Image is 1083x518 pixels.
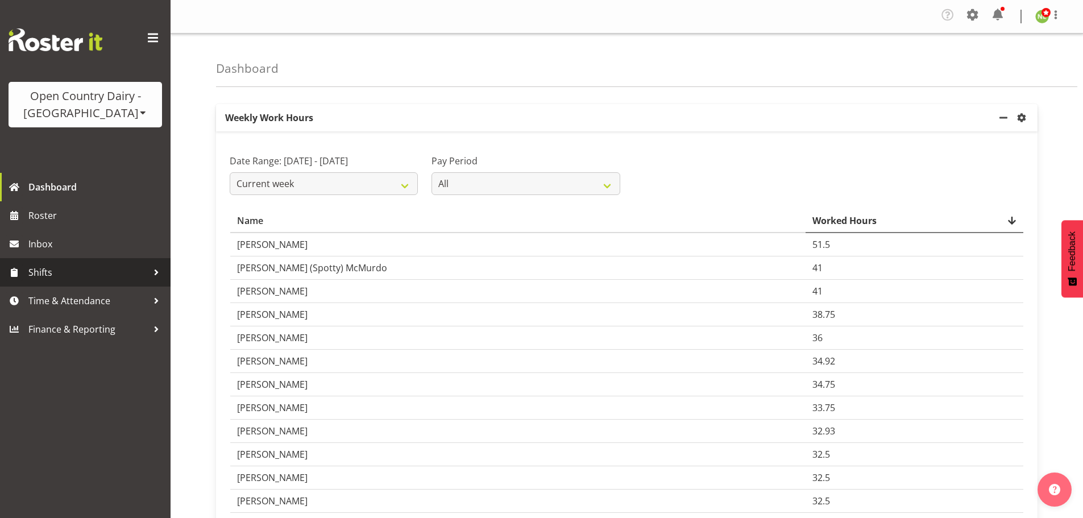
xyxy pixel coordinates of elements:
span: 51.5 [812,238,830,251]
span: 36 [812,331,823,344]
img: help-xxl-2.png [1049,484,1060,495]
td: [PERSON_NAME] [230,303,806,326]
td: [PERSON_NAME] [230,420,806,443]
span: Feedback [1067,231,1077,271]
span: Roster [28,207,165,224]
td: [PERSON_NAME] [230,373,806,396]
td: [PERSON_NAME] (Spotty) McMurdo [230,256,806,280]
div: Open Country Dairy - [GEOGRAPHIC_DATA] [20,88,151,122]
td: [PERSON_NAME] [230,233,806,256]
span: 38.75 [812,308,835,321]
td: [PERSON_NAME] [230,280,806,303]
label: Pay Period [431,154,620,168]
span: Shifts [28,264,148,281]
span: Inbox [28,235,165,252]
span: 34.92 [812,355,835,367]
span: 41 [812,262,823,274]
span: 41 [812,285,823,297]
span: Dashboard [28,179,165,196]
img: nicole-lloyd7454.jpg [1035,10,1049,23]
div: Name [237,214,799,227]
span: 33.75 [812,401,835,414]
label: Date Range: [DATE] - [DATE] [230,154,418,168]
button: Feedback - Show survey [1061,220,1083,297]
td: [PERSON_NAME] [230,466,806,490]
span: Time & Attendance [28,292,148,309]
span: 32.5 [812,471,830,484]
span: 34.75 [812,378,835,391]
td: [PERSON_NAME] [230,443,806,466]
td: [PERSON_NAME] [230,490,806,513]
span: 32.5 [812,495,830,507]
span: 32.93 [812,425,835,437]
img: Rosterit website logo [9,28,102,51]
div: Worked Hours [812,214,1016,227]
a: minimize [997,104,1015,131]
h4: Dashboard [216,62,279,75]
a: settings [1015,111,1033,125]
span: Finance & Reporting [28,321,148,338]
td: [PERSON_NAME] [230,396,806,420]
span: 32.5 [812,448,830,461]
td: [PERSON_NAME] [230,350,806,373]
p: Weekly Work Hours [216,104,997,131]
td: [PERSON_NAME] [230,326,806,350]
